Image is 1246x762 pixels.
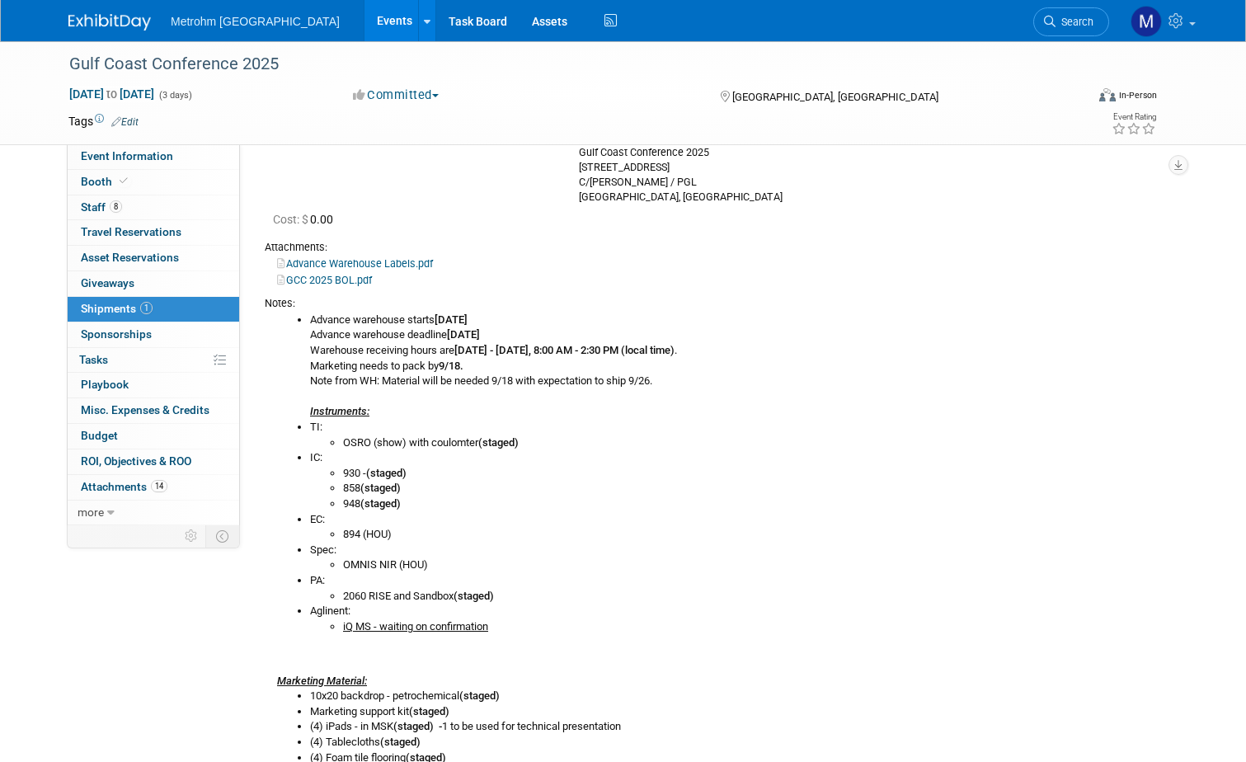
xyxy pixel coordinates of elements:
[81,276,134,289] span: Giveaways
[81,225,181,238] span: Travel Reservations
[1112,113,1156,121] div: Event Rating
[310,420,1165,450] li: TI:
[78,506,104,519] span: more
[265,240,1165,255] div: Attachments:
[68,246,239,270] a: Asset Reservations
[343,557,1165,573] li: OMNIS NIR (HOU)
[1118,89,1157,101] div: In-Person
[439,360,463,372] b: 9/18.
[360,482,401,494] b: (staged)
[277,274,372,286] a: GCC 2025 BOL.pdf
[1056,16,1093,28] span: Search
[140,302,153,314] span: 1
[360,497,401,510] b: (staged)
[347,87,445,104] button: Committed
[393,720,442,732] b: (staged) -
[310,543,1165,573] li: Spec:
[273,213,340,226] span: 0.00
[81,251,179,264] span: Asset Reservations
[310,704,1165,720] li: Marketing support kit
[68,398,239,423] a: Misc. Expenses & Credits
[454,590,494,602] b: (staged)
[343,589,1165,604] li: 2060 RISE and Sandbox
[996,86,1157,111] div: Event Format
[277,675,367,687] u: Marketing Material:
[273,213,310,226] span: Cost: $
[81,200,122,214] span: Staff
[265,296,1165,311] div: Notes:
[343,466,1165,482] li: 930 -
[68,14,151,31] img: ExhibitDay
[310,735,1165,750] li: (4) Tablecloths
[310,512,1165,543] li: EC:
[447,328,480,341] b: [DATE]
[68,220,239,245] a: Travel Reservations
[68,144,239,169] a: Event Information
[68,424,239,449] a: Budget
[310,719,1165,735] li: (4) iPads - in MSK 1 to be used for technical presentation
[366,467,407,479] b: (staged)
[206,525,240,547] td: Toggle Event Tabs
[343,481,1165,496] li: 858
[63,49,1065,79] div: Gulf Coast Conference 2025
[310,313,1165,420] li: Advance warehouse starts Advance warehouse deadline Warehouse receiving hours are . Marketing nee...
[478,436,519,449] b: (staged)
[81,149,173,162] span: Event Information
[459,689,500,702] b: (staged)
[310,450,1165,511] li: IC:
[454,344,675,356] b: [DATE] - [DATE], 8:00 AM - 2:30 PM (local time)
[68,348,239,373] a: Tasks
[732,91,938,103] span: [GEOGRAPHIC_DATA], [GEOGRAPHIC_DATA]
[68,373,239,397] a: Playbook
[111,116,139,128] a: Edit
[579,130,860,205] div: Metrohm, Booth #703 Gulf Coast Conference 2025 [STREET_ADDRESS] C/[PERSON_NAME] / PGL [GEOGRAPHIC...
[310,573,1165,604] li: PA:
[343,496,1165,512] li: 948
[68,87,155,101] span: [DATE] [DATE]
[68,297,239,322] a: Shipments1
[310,689,1165,704] li: 10x20 backdrop - petrochemical
[277,257,433,270] a: Advance Warehouse Labels.pdf
[1033,7,1109,36] a: Search
[68,271,239,296] a: Giveaways
[120,176,128,186] i: Booth reservation complete
[1131,6,1162,37] img: Michelle Simoes
[310,405,369,417] i: Instruments:
[409,705,449,717] b: (staged)
[110,200,122,213] span: 8
[68,449,239,474] a: ROI, Objectives & ROO
[158,90,192,101] span: (3 days)
[171,15,340,28] span: Metrohm [GEOGRAPHIC_DATA]
[177,525,206,547] td: Personalize Event Tab Strip
[81,403,209,416] span: Misc. Expenses & Credits
[1099,88,1116,101] img: Format-Inperson.png
[343,527,1165,543] li: 894 (HOU)
[68,475,239,500] a: Attachments14
[81,175,131,188] span: Booth
[68,113,139,129] td: Tags
[81,429,118,442] span: Budget
[81,454,191,468] span: ROI, Objectives & ROO
[104,87,120,101] span: to
[68,170,239,195] a: Booth
[151,480,167,492] span: 14
[81,302,153,315] span: Shipments
[380,736,421,748] b: (staged)
[343,620,488,633] u: iQ MS - waiting on confirmation
[79,353,108,366] span: Tasks
[343,435,1165,451] li: OSRO (show) with coulomter
[68,322,239,347] a: Sponsorships
[310,604,1165,634] li: Aglinent:
[81,378,129,391] span: Playbook
[68,501,239,525] a: more
[81,327,152,341] span: Sponsorships
[81,480,167,493] span: Attachments
[68,195,239,220] a: Staff8
[435,313,468,326] b: [DATE]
